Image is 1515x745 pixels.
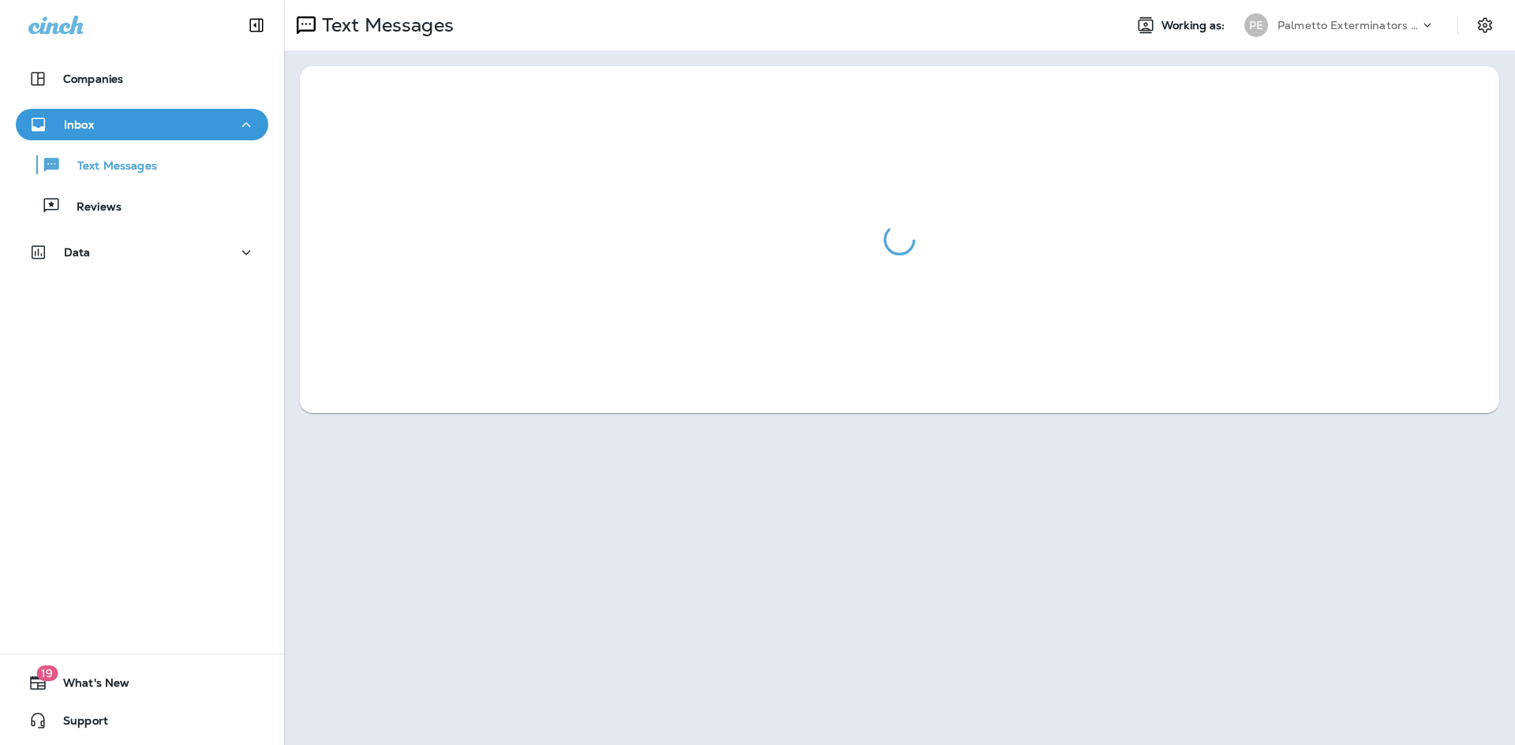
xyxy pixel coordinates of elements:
[16,237,268,268] button: Data
[16,705,268,736] button: Support
[63,73,123,85] p: Companies
[64,246,91,259] p: Data
[1277,19,1420,32] p: Palmetto Exterminators LLC
[61,200,122,215] p: Reviews
[1244,13,1268,37] div: PE
[1471,11,1499,39] button: Settings
[234,9,279,41] button: Collapse Sidebar
[62,159,157,174] p: Text Messages
[1161,19,1229,32] span: Working as:
[16,148,268,181] button: Text Messages
[47,676,129,695] span: What's New
[316,13,454,37] p: Text Messages
[64,118,94,131] p: Inbox
[16,667,268,698] button: 19What's New
[36,665,58,681] span: 19
[16,63,268,95] button: Companies
[16,189,268,222] button: Reviews
[47,714,108,733] span: Support
[16,109,268,140] button: Inbox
